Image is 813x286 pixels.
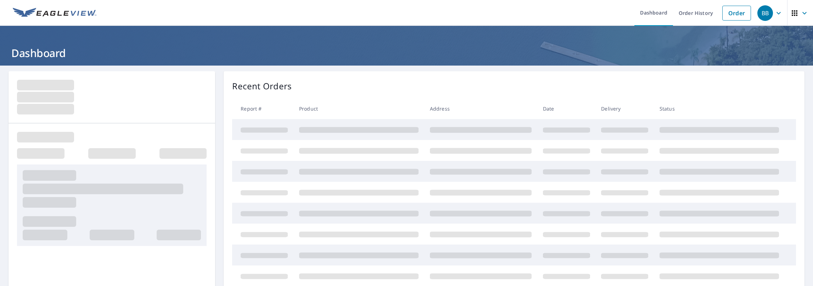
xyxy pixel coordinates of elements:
[757,5,773,21] div: BB
[232,80,292,92] p: Recent Orders
[424,98,537,119] th: Address
[232,98,293,119] th: Report #
[722,6,751,21] a: Order
[654,98,785,119] th: Status
[13,8,96,18] img: EV Logo
[595,98,654,119] th: Delivery
[537,98,596,119] th: Date
[293,98,424,119] th: Product
[9,46,804,60] h1: Dashboard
